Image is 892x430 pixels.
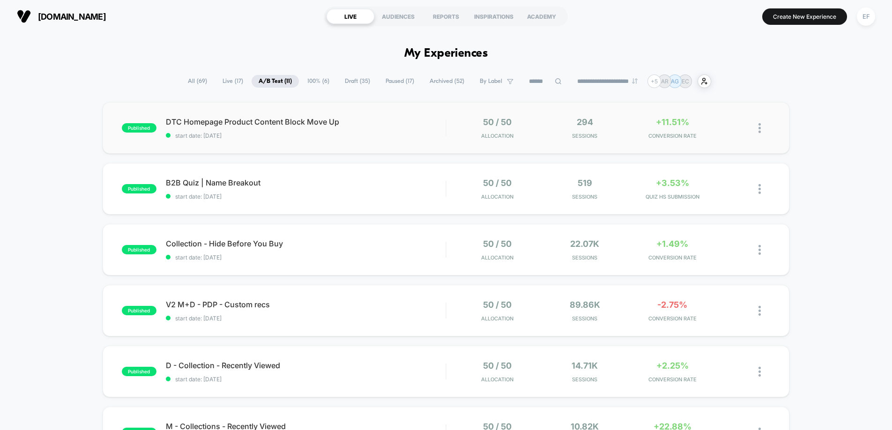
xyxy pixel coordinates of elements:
[483,300,512,310] span: 50 / 50
[38,12,106,22] span: [DOMAIN_NAME]
[656,361,689,371] span: +2.25%
[422,9,470,24] div: REPORTS
[481,315,513,322] span: Allocation
[656,178,689,188] span: +3.53%
[647,74,661,88] div: + 5
[572,361,598,371] span: 14.71k
[216,75,250,88] span: Live ( 17 )
[483,361,512,371] span: 50 / 50
[300,75,336,88] span: 100% ( 6 )
[166,300,446,309] span: V2 M+D - PDP - Custom recs
[404,47,488,60] h1: My Experiences
[631,254,714,261] span: CONVERSION RATE
[17,9,31,23] img: Visually logo
[762,8,847,25] button: Create New Experience
[338,75,377,88] span: Draft ( 35 )
[481,376,513,383] span: Allocation
[656,117,689,127] span: +11.51%
[181,75,214,88] span: All ( 69 )
[470,9,518,24] div: INSPIRATIONS
[758,306,761,316] img: close
[122,306,156,315] span: published
[518,9,565,24] div: ACADEMY
[166,132,446,139] span: start date: [DATE]
[631,193,714,200] span: Quiz Hs Submission
[758,367,761,377] img: close
[166,315,446,322] span: start date: [DATE]
[632,78,638,84] img: end
[423,75,471,88] span: Archived ( 52 )
[631,376,714,383] span: CONVERSION RATE
[327,9,374,24] div: LIVE
[481,193,513,200] span: Allocation
[166,361,446,370] span: D - Collection - Recently Viewed
[166,254,446,261] span: start date: [DATE]
[252,75,299,88] span: A/B Test ( 11 )
[543,254,626,261] span: Sessions
[758,245,761,255] img: close
[682,78,689,85] p: EC
[758,184,761,194] img: close
[122,123,156,133] span: published
[854,7,878,26] button: EF
[166,376,446,383] span: start date: [DATE]
[661,78,669,85] p: AR
[166,193,446,200] span: start date: [DATE]
[374,9,422,24] div: AUDIENCES
[166,178,446,187] span: B2B Quiz | Name Breakout
[543,376,626,383] span: Sessions
[166,117,446,126] span: DTC Homepage Product Content Block Move Up
[631,315,714,322] span: CONVERSION RATE
[657,300,687,310] span: -2.75%
[671,78,679,85] p: AG
[543,315,626,322] span: Sessions
[758,123,761,133] img: close
[543,133,626,139] span: Sessions
[857,7,875,26] div: EF
[543,193,626,200] span: Sessions
[166,239,446,248] span: Collection - Hide Before You Buy
[577,117,593,127] span: 294
[483,117,512,127] span: 50 / 50
[570,239,599,249] span: 22.07k
[481,133,513,139] span: Allocation
[578,178,592,188] span: 519
[379,75,421,88] span: Paused ( 17 )
[570,300,600,310] span: 89.86k
[480,78,502,85] span: By Label
[122,184,156,193] span: published
[122,245,156,254] span: published
[631,133,714,139] span: CONVERSION RATE
[481,254,513,261] span: Allocation
[483,239,512,249] span: 50 / 50
[656,239,688,249] span: +1.49%
[14,9,109,24] button: [DOMAIN_NAME]
[483,178,512,188] span: 50 / 50
[122,367,156,376] span: published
